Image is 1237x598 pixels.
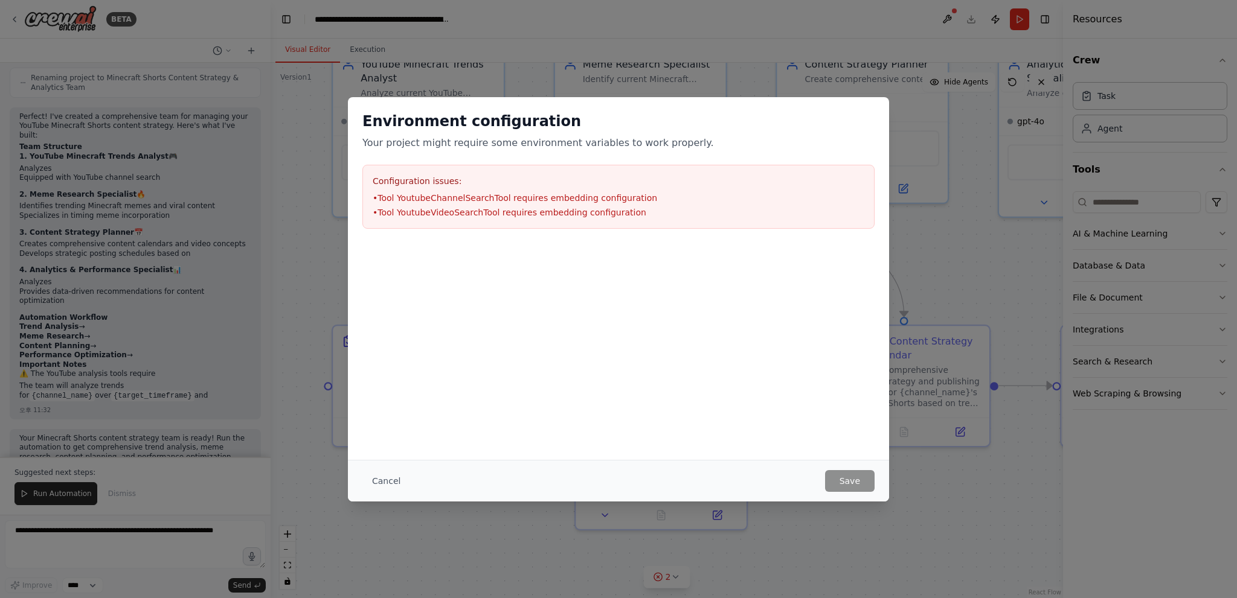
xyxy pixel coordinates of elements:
li: • Tool YoutubeChannelSearchTool requires embedding configuration [373,192,864,204]
h2: Environment configuration [362,112,875,131]
h3: Configuration issues: [373,175,864,187]
button: Cancel [362,470,410,492]
button: Save [825,470,875,492]
li: • Tool YoutubeVideoSearchTool requires embedding configuration [373,206,864,218]
p: Your project might require some environment variables to work properly. [362,136,875,150]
